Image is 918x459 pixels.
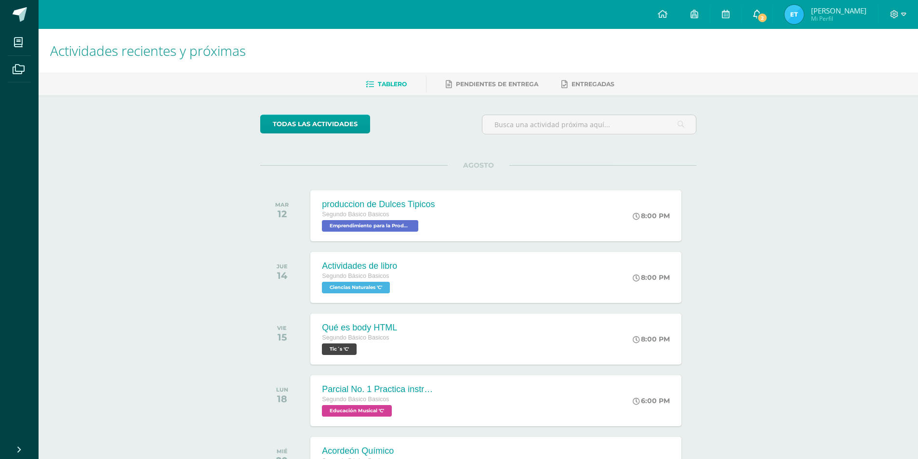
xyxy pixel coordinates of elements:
div: produccion de Dulces Tipicos [322,199,435,210]
div: JUE [277,263,288,270]
a: Entregadas [561,77,614,92]
span: Segundo Básico Basicos [322,396,389,403]
span: AGOSTO [448,161,509,170]
img: 48c398fb785a2099634bf6fdb20721f2.png [785,5,804,24]
div: 6:00 PM [633,396,670,405]
span: 2 [757,13,768,23]
span: Segundo Básico Basicos [322,334,389,341]
div: 15 [277,331,287,343]
div: 8:00 PM [633,273,670,282]
a: todas las Actividades [260,115,370,133]
div: MIÉ [276,448,288,455]
a: Tablero [366,77,407,92]
input: Busca una actividad próxima aquí... [482,115,696,134]
span: [PERSON_NAME] [811,6,866,15]
div: Acordeón Químico [322,446,394,456]
span: Mi Perfil [811,14,866,23]
span: Ciencias Naturales 'C' [322,282,390,293]
span: Emprendimiento para la Productividad 'C' [322,220,418,232]
span: Pendientes de entrega [456,80,538,88]
span: Segundo Básico Basicos [322,273,389,279]
span: Actividades recientes y próximas [50,41,246,60]
div: 12 [275,208,289,220]
a: Pendientes de entrega [446,77,538,92]
div: Parcial No. 1 Practica instrumental dentro del salón de clases, [322,384,438,394]
span: Entregadas [572,80,614,88]
div: LUN [276,386,288,393]
div: 8:00 PM [633,335,670,343]
span: Tablero [378,80,407,88]
div: 8:00 PM [633,211,670,220]
div: 14 [277,270,288,281]
div: VIE [277,325,287,331]
span: Segundo Básico Basicos [322,211,389,218]
div: Qué es body HTML [322,323,397,333]
span: Tic´s 'C' [322,343,357,355]
span: Educación Musical 'C' [322,405,392,417]
div: Actividades de libro [322,261,397,271]
div: 18 [276,393,288,405]
div: MAR [275,201,289,208]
